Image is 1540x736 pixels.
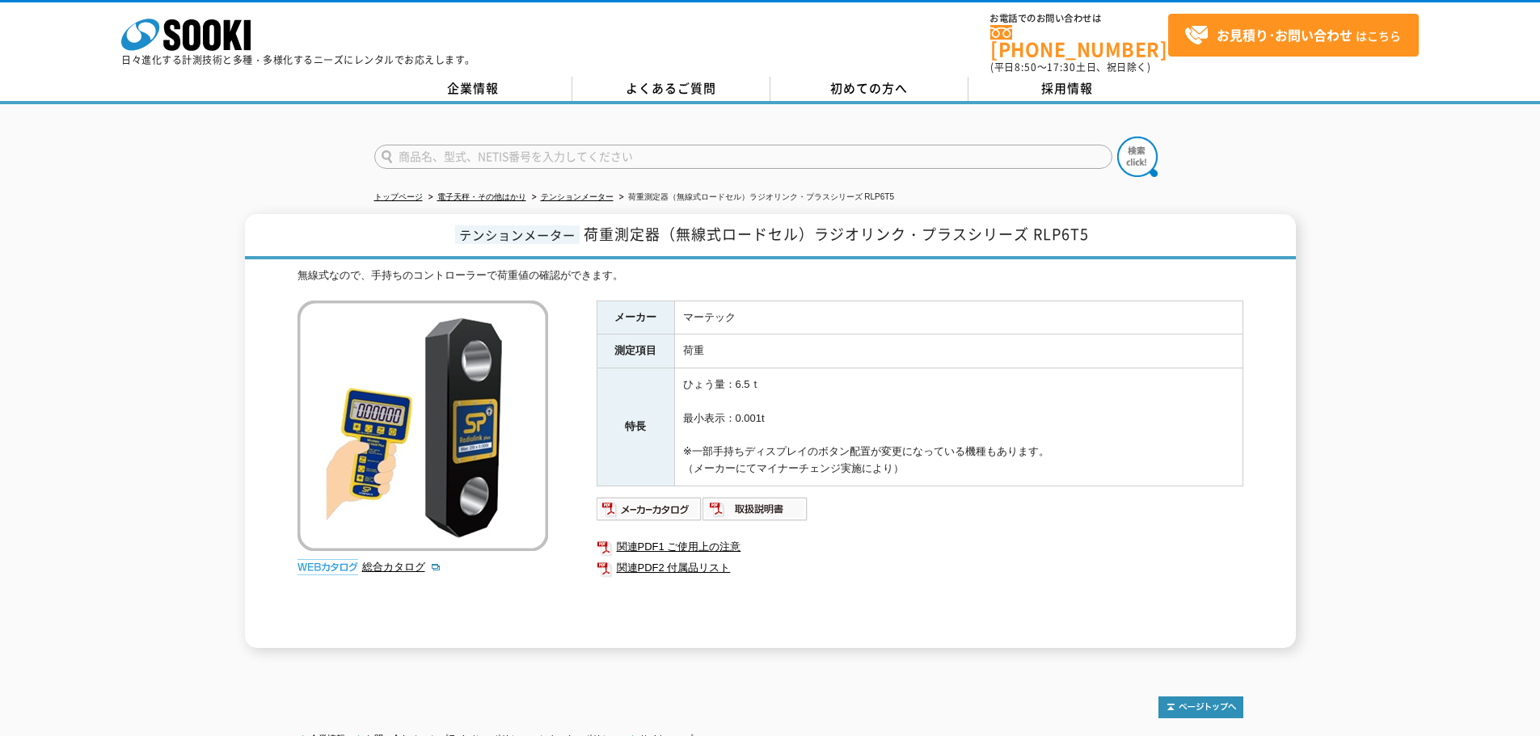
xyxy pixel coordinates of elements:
[597,334,674,368] th: 測定項目
[121,55,475,65] p: 日々進化する計測技術と多種・多様化するニーズにレンタルでお応えします。
[541,192,614,201] a: テンションメーター
[990,14,1168,23] span: お電話でのお問い合わせは
[597,507,702,519] a: メーカーカタログ
[830,79,908,97] span: 初めての方へ
[616,189,894,206] li: 荷重測定器（無線式ロードセル）ラジオリンク・プラスシリーズ RLP6T5
[702,507,808,519] a: 取扱説明書
[597,368,674,486] th: 特長
[597,557,1243,578] a: 関連PDF2 付属品リスト
[674,368,1243,486] td: ひょう量：6.5ｔ 最小表示：0.001t ※一部手持ちディスプレイのボタン配置が変更になっている機種もあります。 （メーカーにてマイナーチェンジ実施により）
[1015,60,1037,74] span: 8:50
[1047,60,1076,74] span: 17:30
[374,192,423,201] a: トップページ
[1168,14,1419,57] a: お見積り･お問い合わせはこちら
[597,301,674,334] th: メーカー
[597,496,702,522] img: メーカーカタログ
[968,77,1167,101] a: 採用情報
[1117,137,1158,177] img: btn_search.png
[297,267,1243,284] div: 無線式なので、手持ちのコントローラーで荷重値の確認ができます。
[437,192,526,201] a: 電子天秤・その他はかり
[1184,23,1401,48] span: はこちら
[362,561,441,573] a: 総合カタログ
[1217,25,1352,44] strong: お見積り･お問い合わせ
[374,77,572,101] a: 企業情報
[597,536,1243,557] a: 関連PDF1 ご使用上の注意
[674,301,1243,334] td: マーテック
[455,225,580,244] span: テンションメーター
[297,301,548,551] img: 荷重測定器（無線式ロードセル）ラジオリンク・プラスシリーズ RLP6T5
[770,77,968,101] a: 初めての方へ
[572,77,770,101] a: よくあるご質問
[990,25,1168,58] a: [PHONE_NUMBER]
[584,223,1089,245] span: 荷重測定器（無線式ロードセル）ラジオリンク・プラスシリーズ RLP6T5
[674,334,1243,368] td: 荷重
[702,496,808,522] img: 取扱説明書
[297,559,358,575] img: webカタログ
[990,60,1150,74] span: (平日 ～ 土日、祝日除く)
[1158,696,1243,718] img: トップページへ
[374,145,1112,169] input: 商品名、型式、NETIS番号を入力してください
